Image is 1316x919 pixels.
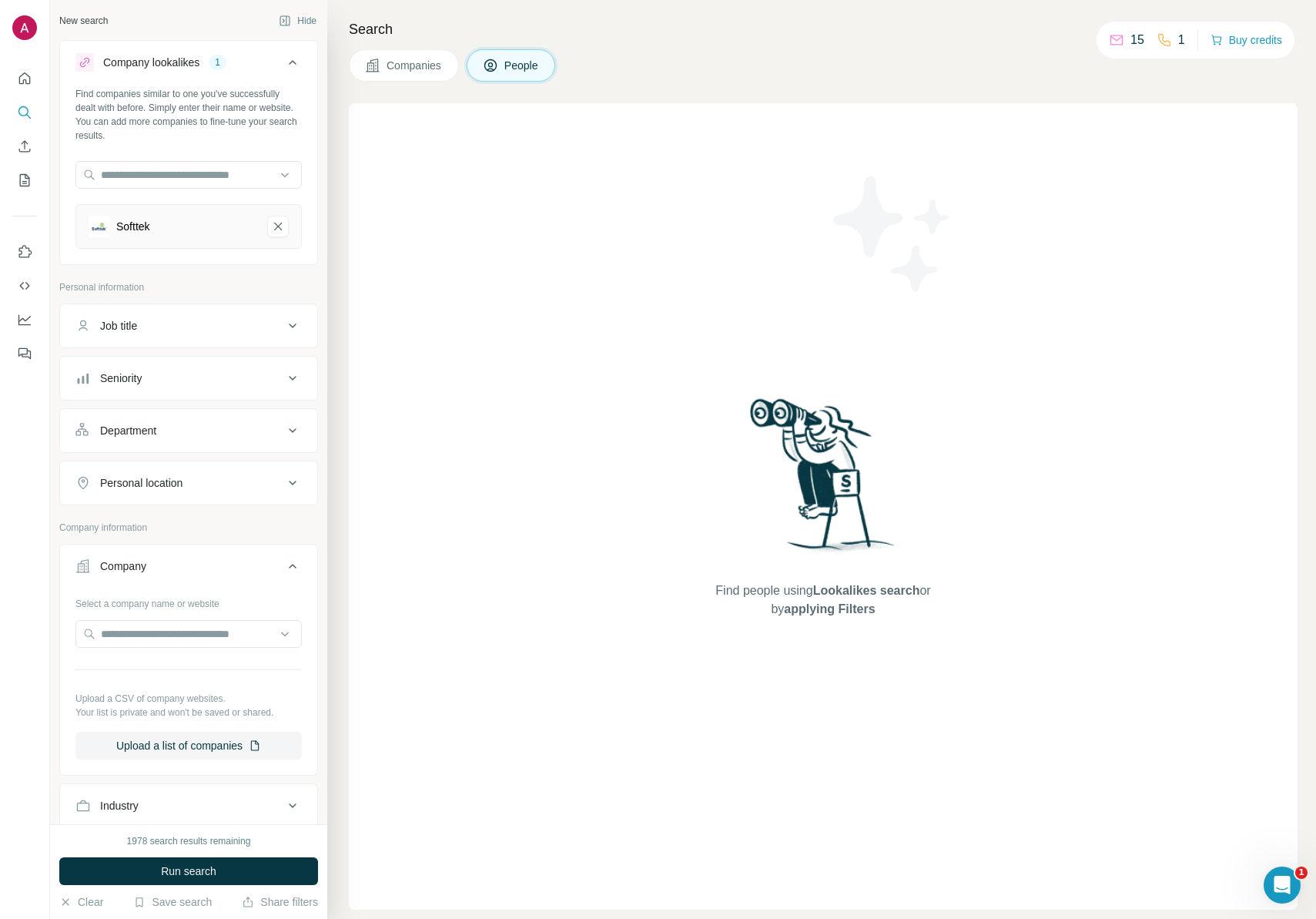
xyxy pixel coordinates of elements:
button: My lists [12,166,37,194]
div: Seniority [100,371,142,386]
button: Clear [59,894,103,910]
div: Softtek [116,219,150,234]
div: Find companies similar to one you've successfully dealt with before. Simply enter their name or w... [75,87,302,143]
button: Use Surfe on LinkedIn [12,238,37,266]
img: Surfe Illustration - Stars [823,165,962,304]
button: Enrich CSV [12,132,37,160]
h4: Search [349,18,1298,40]
span: applying Filters [784,602,875,615]
span: People [504,58,540,73]
div: Job title [100,318,137,334]
button: Run search [59,857,318,885]
button: Search [12,99,37,126]
span: Run search [161,864,216,879]
div: New search [59,14,108,28]
p: Upload a CSV of company websites. [75,692,302,706]
span: Find people using or by [700,582,946,619]
img: Softtek-logo [89,216,110,237]
div: 1978 search results remaining [127,834,251,848]
div: Department [100,423,156,438]
p: 15 [1130,31,1144,49]
button: Hide [268,9,327,32]
div: Select a company name or website [75,591,302,611]
div: Personal location [100,475,182,491]
button: Save search [133,894,212,910]
button: Upload a list of companies [75,732,302,760]
button: Seniority [60,360,317,397]
div: Company lookalikes [103,55,199,70]
button: Dashboard [12,306,37,334]
p: Your list is private and won't be saved or shared. [75,706,302,719]
p: 1 [1178,31,1185,49]
button: Personal location [60,465,317,501]
p: Company information [59,521,318,535]
button: Share filters [242,894,318,910]
span: Companies [387,58,443,73]
div: 1 [209,55,226,69]
button: Job title [60,307,317,344]
button: Buy credits [1211,29,1282,51]
p: Personal information [59,280,318,294]
span: 1 [1295,867,1308,879]
button: Company [60,548,317,591]
button: Quick start [12,65,37,92]
button: Feedback [12,340,37,367]
iframe: Intercom live chat [1264,867,1301,904]
img: Surfe Illustration - Woman searching with binoculars [743,394,903,566]
div: Company [100,558,146,574]
img: Avatar [12,15,37,40]
button: Softtek-remove-button [267,216,289,237]
div: Industry [100,798,139,813]
button: Department [60,412,317,449]
button: Use Surfe API [12,272,37,300]
button: Industry [60,787,317,824]
button: Company lookalikes1 [60,44,317,87]
span: Lookalikes search [813,584,920,597]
